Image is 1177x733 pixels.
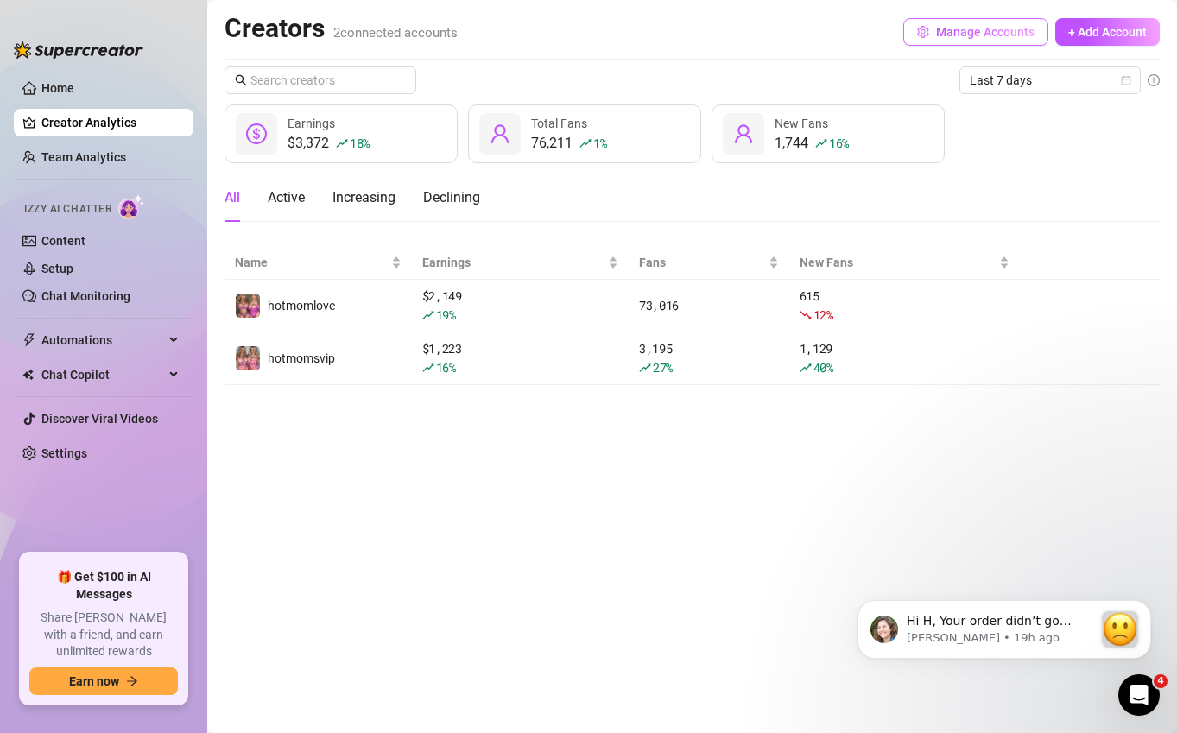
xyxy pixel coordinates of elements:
[41,109,180,136] a: Creator Analytics
[250,71,392,90] input: Search creators
[970,67,1130,93] span: Last 7 days
[1055,18,1160,46] button: + Add Account
[490,123,510,144] span: user
[246,123,267,144] span: dollar-circle
[422,339,618,377] div: $ 1,223
[800,309,812,321] span: fall
[333,25,458,41] span: 2 connected accounts
[1121,75,1131,85] span: calendar
[800,287,1009,325] div: 615
[436,359,456,376] span: 16 %
[733,123,754,144] span: user
[288,133,370,154] div: $3,372
[225,246,412,280] th: Name
[69,674,119,688] span: Earn now
[41,326,164,354] span: Automations
[225,187,240,208] div: All
[41,262,73,275] a: Setup
[14,41,143,59] img: logo-BBDzfeDw.svg
[336,137,348,149] span: rise
[41,234,85,248] a: Content
[639,253,765,272] span: Fans
[29,569,178,603] span: 🎁 Get $100 in AI Messages
[800,339,1009,377] div: 1,129
[236,346,260,370] img: hotmomsvip
[29,667,178,695] button: Earn nowarrow-right
[422,253,604,272] span: Earnings
[41,361,164,389] span: Chat Copilot
[813,359,833,376] span: 40 %
[350,135,370,151] span: 18 %
[936,25,1035,39] span: Manage Accounts
[235,253,388,272] span: Name
[268,351,335,365] span: hotmomsvip
[639,362,651,374] span: rise
[579,137,592,149] span: rise
[75,65,262,80] p: Message from Ella, sent 19h ago
[789,246,1020,280] th: New Fans
[832,566,1177,686] iframe: Intercom notifications message
[423,187,480,208] div: Declining
[288,117,335,130] span: Earnings
[593,135,606,151] span: 1 %
[1154,674,1168,688] span: 4
[639,296,779,315] div: 73,016
[1148,74,1160,86] span: info-circle
[422,287,618,325] div: $ 2,149
[268,187,305,208] div: Active
[225,12,458,45] h2: Creators
[22,333,36,347] span: thunderbolt
[41,150,126,164] a: Team Analytics
[629,246,789,280] th: Fans
[815,137,827,149] span: rise
[41,412,158,426] a: Discover Viral Videos
[235,74,247,86] span: search
[1068,25,1147,39] span: + Add Account
[436,306,456,323] span: 19 %
[422,309,434,321] span: rise
[903,18,1048,46] button: Manage Accounts
[118,194,145,219] img: AI Chatter
[126,675,138,687] span: arrow-right
[41,289,130,303] a: Chat Monitoring
[236,294,260,318] img: hotmomlove
[332,187,395,208] div: Increasing
[639,339,779,377] div: 3,195
[800,362,812,374] span: rise
[412,246,629,280] th: Earnings
[775,117,828,130] span: New Fans
[29,610,178,660] span: Share [PERSON_NAME] with a friend, and earn unlimited rewards
[75,48,261,354] span: Hi H, Your order didn’t go through :slightly_frowning_face: Unfortunately, your order has been de...
[41,81,74,95] a: Home
[775,133,849,154] div: 1,744
[22,369,34,381] img: Chat Copilot
[829,135,849,151] span: 16 %
[422,362,434,374] span: rise
[917,26,929,38] span: setting
[24,201,111,218] span: Izzy AI Chatter
[268,299,335,313] span: hotmomlove
[41,446,87,460] a: Settings
[813,306,833,323] span: 12 %
[800,253,996,272] span: New Fans
[653,359,673,376] span: 27 %
[1118,674,1160,716] iframe: Intercom live chat
[531,133,606,154] div: 76,211
[531,117,587,130] span: Total Fans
